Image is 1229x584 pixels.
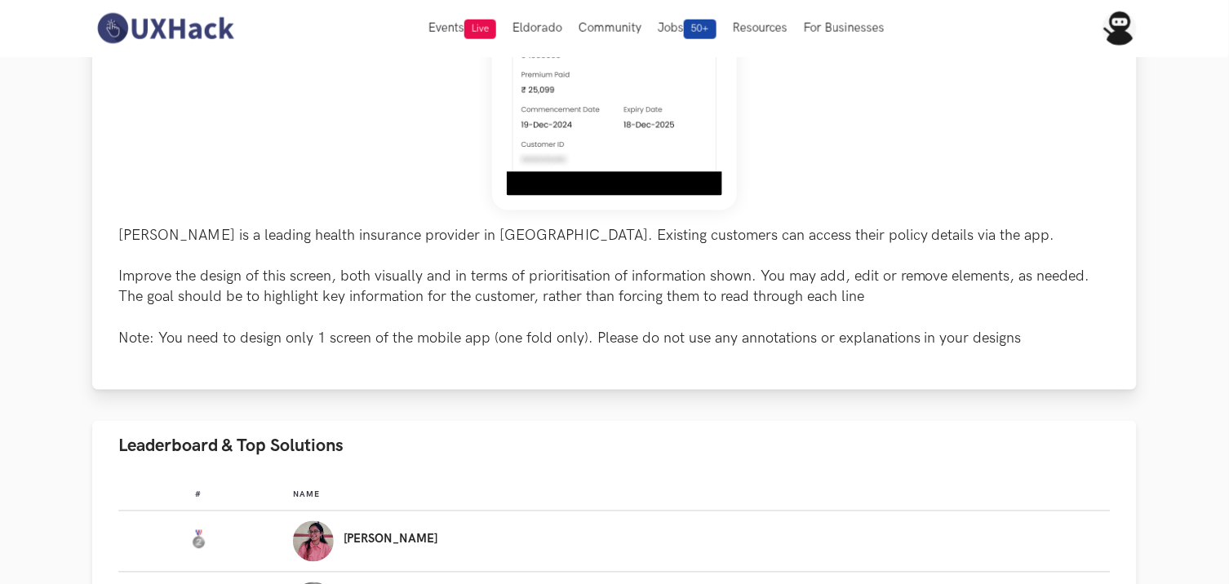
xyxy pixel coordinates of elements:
[48,156,298,182] button: Clip a block
[78,22,107,35] span: xTiles
[48,130,298,156] button: Clip a selection (Select text first)
[1103,11,1137,46] img: Your profile pic
[118,225,1111,348] p: [PERSON_NAME] is a leading health insurance provider in [GEOGRAPHIC_DATA]. Existing customers can...
[464,20,496,39] span: Live
[42,71,304,104] input: Untitled
[41,478,295,496] div: Destination
[118,436,344,458] span: Leaderboard & Top Solutions
[74,136,218,149] span: Clip a selection (Select text first)
[684,20,717,39] span: 50+
[293,490,320,500] span: Name
[344,533,439,546] p: [PERSON_NAME]
[197,230,286,250] span: Clear all and close
[92,421,1137,472] button: Leaderboard & Top Solutions
[74,162,127,175] span: Clip a block
[189,530,208,550] img: Silver Medal
[48,182,298,208] button: Clip a screenshot
[48,104,298,130] button: Clip a bookmark
[195,490,202,500] span: #
[74,188,149,201] span: Clip a screenshot
[92,11,237,46] img: UXHack-logo.png
[74,110,148,123] span: Clip a bookmark
[67,499,122,519] span: Inbox Panel
[293,521,334,562] img: Profile photo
